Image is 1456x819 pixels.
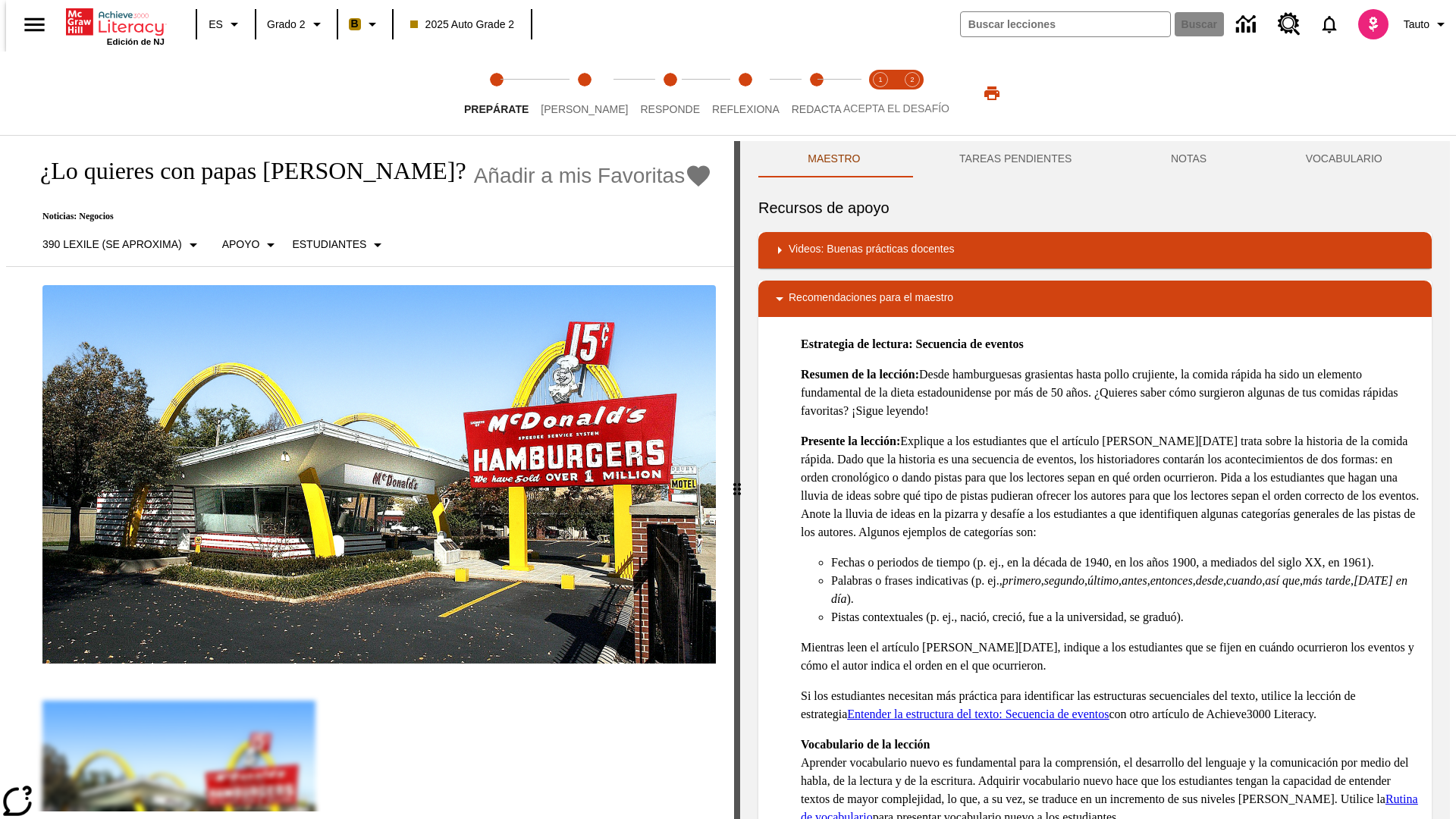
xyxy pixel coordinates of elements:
button: NOTAS [1122,141,1257,177]
span: Edición de NJ [107,37,165,46]
text: 2 [910,76,914,83]
em: antes [1122,574,1147,587]
em: segundo [1044,574,1084,587]
li: Pistas contextuales (p. ej., nació, creció, fue a la universidad, se graduó). [831,608,1420,626]
div: Videos: Buenas prácticas docentes [758,232,1432,268]
button: Redacta step 5 of 5 [780,52,854,135]
em: cuando [1226,574,1262,587]
em: primero [1003,574,1041,587]
strong: Estrategia de lectura: Secuencia de eventos [801,337,1024,350]
button: Boost El color de la clase es anaranjado claro. Cambiar el color de la clase. [343,11,388,38]
em: desde [1196,574,1223,587]
input: Buscar campo [961,12,1170,36]
span: Responde [640,103,700,115]
p: Recomendaciones para el maestro [789,290,953,308]
span: Prepárate [464,103,529,115]
button: Imprimir [968,80,1016,107]
em: último [1087,574,1119,587]
a: Entender la estructura del texto: Secuencia de eventos [847,708,1109,720]
span: [PERSON_NAME] [541,103,628,115]
strong: Presente la lección: [801,435,900,447]
em: más tarde [1303,574,1351,587]
button: Lenguaje: ES, Selecciona un idioma [202,11,250,38]
strong: Resumen de la lección: [801,368,919,381]
span: 2025 Auto Grade 2 [410,17,515,33]
button: Abrir el menú lateral [12,2,57,47]
div: Pulsa la tecla de intro o la barra espaciadora y luego presiona las flechas de derecha e izquierd... [734,141,740,819]
button: Seleccionar estudiante [286,231,393,259]
p: 390 Lexile (Se aproxima) [42,237,182,253]
span: ES [209,17,223,33]
p: Videos: Buenas prácticas docentes [789,241,954,259]
span: B [351,14,359,33]
button: VOCABULARIO [1256,141,1432,177]
p: Apoyo [222,237,260,253]
div: reading [6,141,734,811]
a: Centro de información [1227,4,1269,45]
strong: Vocabulario de la lección [801,738,930,751]
div: Instructional Panel Tabs [758,141,1432,177]
span: Redacta [792,103,842,115]
img: avatar image [1358,9,1389,39]
a: Centro de recursos, Se abrirá en una pestaña nueva. [1269,4,1310,45]
button: Grado: Grado 2, Elige un grado [261,11,332,38]
button: Tipo de apoyo, Apoyo [216,231,287,259]
button: TAREAS PENDIENTES [910,141,1122,177]
span: Grado 2 [267,17,306,33]
button: Acepta el desafío contesta step 2 of 2 [890,52,934,135]
button: Escoja un nuevo avatar [1349,5,1398,44]
button: Reflexiona step 4 of 5 [700,52,792,135]
li: Palabras o frases indicativas (p. ej., , , , , , , , , , ). [831,572,1420,608]
em: entonces [1150,574,1193,587]
button: Seleccione Lexile, 390 Lexile (Se aproxima) [36,231,209,259]
p: Noticias: Negocios [24,211,712,222]
p: Desde hamburguesas grasientas hasta pollo crujiente, la comida rápida ha sido un elemento fundame... [801,366,1420,420]
span: Reflexiona [712,103,780,115]
button: Maestro [758,141,910,177]
text: 1 [878,76,882,83]
button: Responde step 3 of 5 [628,52,712,135]
a: Notificaciones [1310,5,1349,44]
button: Acepta el desafío lee step 1 of 2 [858,52,902,135]
span: Tauto [1404,17,1429,33]
span: ACEPTA EL DESAFÍO [843,102,949,115]
button: Lee step 2 of 5 [529,52,640,135]
p: Estudiantes [292,237,366,253]
p: Mientras leen el artículo [PERSON_NAME][DATE], indique a los estudiantes que se fijen en cuándo o... [801,639,1420,675]
p: Explique a los estudiantes que el artículo [PERSON_NAME][DATE] trata sobre la historia de la comi... [801,432,1420,541]
p: Si los estudiantes necesitan más práctica para identificar las estructuras secuenciales del texto... [801,687,1420,723]
em: así que [1265,574,1300,587]
h6: Recursos de apoyo [758,196,1432,220]
button: Prepárate step 1 of 5 [452,52,541,135]
div: Portada [66,5,165,46]
span: Añadir a mis Favoritas [474,164,686,188]
h1: ¿Lo quieres con papas [PERSON_NAME]? [24,157,466,185]
img: Uno de los primeros locales de McDonald's, con el icónico letrero rojo y los arcos amarillos. [42,285,716,664]
div: Recomendaciones para el maestro [758,281,1432,317]
button: Perfil/Configuración [1398,11,1456,38]
button: Añadir a mis Favoritas - ¿Lo quieres con papas fritas? [474,162,713,189]
div: activity [740,141,1450,819]
li: Fechas o periodos de tiempo (p. ej., en la década de 1940, en los años 1900, a mediados del siglo... [831,554,1420,572]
